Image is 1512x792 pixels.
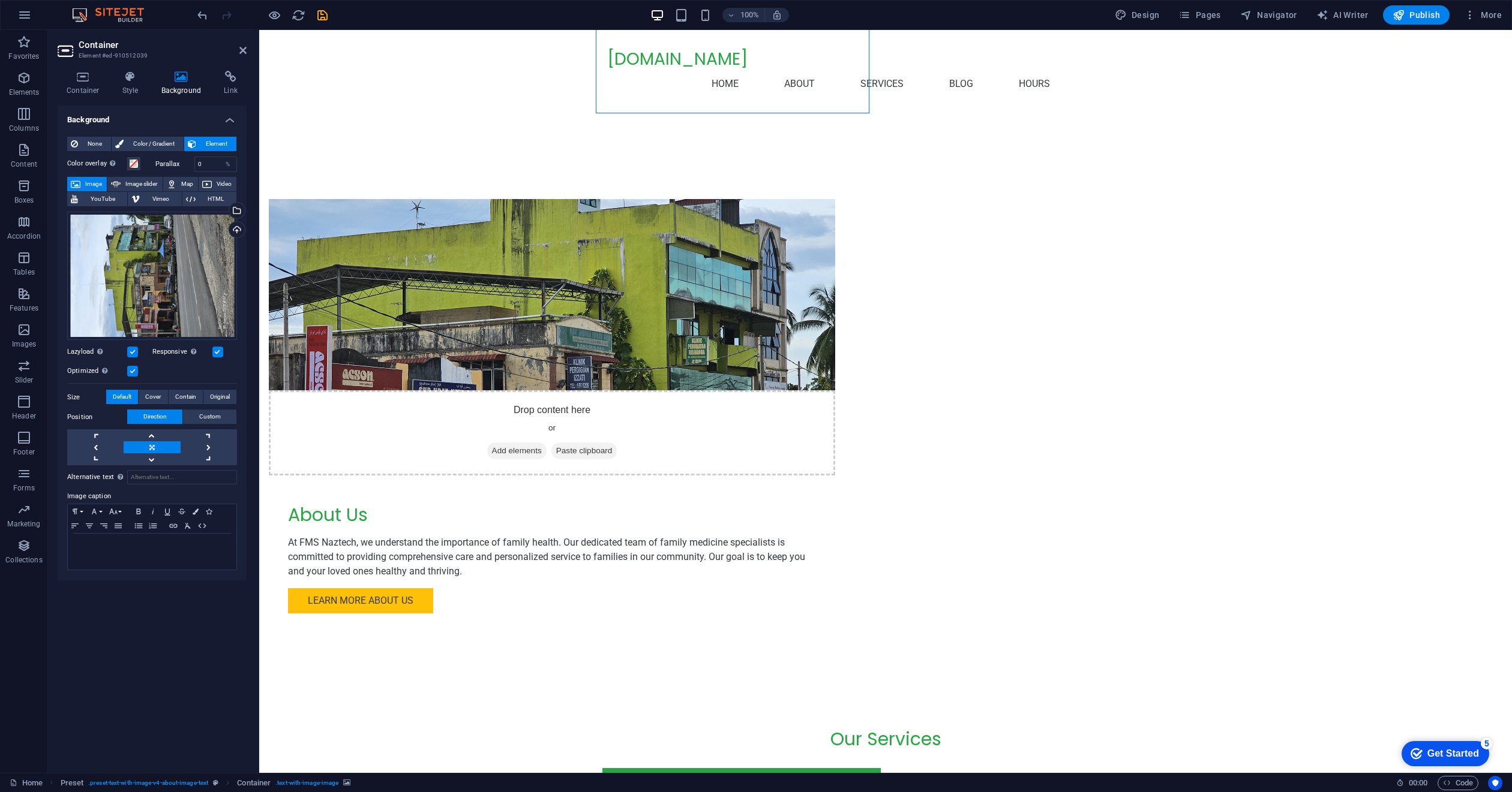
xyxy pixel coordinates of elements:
[1178,9,1220,21] span: Pages
[210,390,230,404] span: Original
[1312,5,1373,25] button: AI Writer
[89,2,101,14] div: 5
[113,71,152,96] h4: Style
[97,519,111,533] button: Align Right
[166,519,181,533] button: Insert Link
[67,489,237,504] label: Image caption
[10,6,97,31] div: Get Started 5 items remaining, 0% complete
[199,177,236,191] button: Video
[67,192,127,206] button: YouTube
[111,519,125,533] button: Align Justify
[152,71,215,96] h4: Background
[67,156,127,171] label: Color overlay
[315,8,329,22] button: save
[146,504,160,519] button: Italic (Ctrl+I)
[67,345,127,359] label: Lazyload
[292,8,305,22] i: Reload page
[112,137,184,151] button: Color / Gradient
[9,88,40,97] p: Elements
[163,177,198,191] button: Map
[203,390,236,404] button: Original
[143,409,167,424] span: Direction
[1459,5,1507,25] button: More
[1409,776,1427,790] span: 00 00
[195,8,209,22] button: undo
[67,364,127,378] label: Optimized
[13,267,35,277] p: Tables
[5,555,42,565] p: Collections
[160,504,175,519] button: Underline (Ctrl+U)
[79,50,223,61] h3: Element #ed-910512039
[82,192,124,206] span: YouTube
[12,411,36,421] p: Header
[67,410,127,424] label: Position
[128,192,181,206] button: Vimeo
[9,124,39,133] p: Columns
[228,412,287,429] span: Add elements
[200,137,233,151] span: Element
[131,519,146,533] button: Unordered List
[11,159,37,169] p: Content
[1110,5,1165,25] button: Design
[291,8,305,22] button: reload
[10,360,576,445] div: Drop content here
[68,504,87,519] button: Paragraph Format
[740,8,760,22] h6: 100%
[131,504,146,519] button: Bold (Ctrl+B)
[87,504,106,519] button: Font Family
[58,71,113,96] h4: Container
[316,8,329,22] i: Save (Ctrl+S)
[175,504,189,519] button: Strikethrough
[145,390,161,404] span: Cover
[113,390,131,404] span: Default
[152,345,212,359] label: Responsive
[184,137,236,151] button: Element
[79,40,247,50] h2: Container
[58,106,247,127] h4: Background
[10,776,43,790] a: Click to cancel selection. Double-click to open Pages
[15,375,34,385] p: Slider
[292,412,358,429] span: Paste clipboard
[61,776,84,790] span: Click to select. Double-click to edit
[67,390,106,405] label: Size
[213,779,218,786] i: This element is a customizable preset
[8,52,39,61] p: Favorites
[722,8,765,22] button: 100%
[1396,776,1428,790] h6: Session time
[106,390,138,404] button: Default
[13,483,35,493] p: Forms
[14,195,34,205] p: Boxes
[106,504,125,519] button: Font Size
[1383,5,1450,25] button: Publish
[183,409,236,424] button: Custom
[12,339,37,349] p: Images
[343,779,350,786] i: This element contains a background
[143,192,178,206] span: Vimeo
[67,137,111,151] button: None
[7,231,41,241] p: Accordion
[10,303,38,313] p: Features
[146,519,160,533] button: Ordered List
[69,8,159,22] img: Editor Logo
[180,177,194,191] span: Map
[35,13,87,24] div: Get Started
[1443,776,1473,790] span: Code
[215,177,233,191] span: Video
[1488,776,1502,790] button: Usercentrics
[13,447,35,457] p: Footer
[88,776,208,790] span: . preset-text-with-image-v4-about-image-text
[127,409,182,424] button: Direction
[67,212,237,341] div: 20250830_181552-jq6ZJsmOhJpUzRnH-MqNag.jpg
[196,8,209,22] i: Undo: Change image (Ctrl+Z)
[1235,5,1302,25] button: Navigator
[199,409,221,424] span: Custom
[199,192,233,206] span: HTML
[1115,9,1160,21] span: Design
[127,470,237,484] input: Alternative text...
[215,71,247,96] h4: Link
[68,519,82,533] button: Align Left
[189,504,202,519] button: Colors
[139,390,167,404] button: Cover
[1110,5,1165,25] div: Design (Ctrl+Alt+Y)
[67,177,107,191] button: Image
